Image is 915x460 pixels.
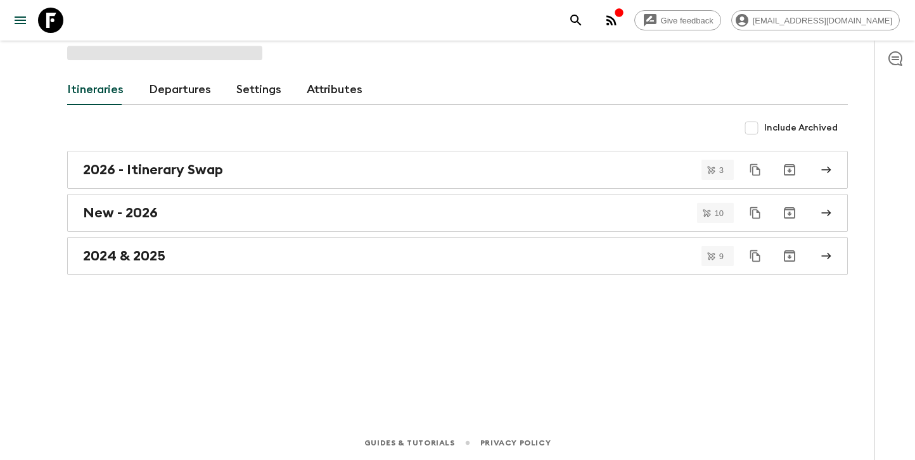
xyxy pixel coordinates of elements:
a: 2024 & 2025 [67,237,848,275]
span: 9 [712,252,731,260]
button: Archive [777,243,802,269]
div: [EMAIL_ADDRESS][DOMAIN_NAME] [731,10,900,30]
span: Include Archived [764,122,838,134]
span: 3 [712,166,731,174]
h2: 2026 - Itinerary Swap [83,162,223,178]
h2: New - 2026 [83,205,158,221]
a: Privacy Policy [480,436,551,450]
button: Duplicate [744,201,767,224]
span: [EMAIL_ADDRESS][DOMAIN_NAME] [746,16,899,25]
span: Give feedback [654,16,720,25]
a: Departures [149,75,211,105]
button: menu [8,8,33,33]
a: New - 2026 [67,194,848,232]
h2: 2024 & 2025 [83,248,165,264]
a: 2026 - Itinerary Swap [67,151,848,189]
button: Archive [777,157,802,182]
a: Attributes [307,75,362,105]
a: Give feedback [634,10,721,30]
a: Itineraries [67,75,124,105]
span: 10 [707,209,731,217]
a: Guides & Tutorials [364,436,455,450]
a: Settings [236,75,281,105]
button: Archive [777,200,802,226]
button: Duplicate [744,245,767,267]
button: search adventures [563,8,589,33]
button: Duplicate [744,158,767,181]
